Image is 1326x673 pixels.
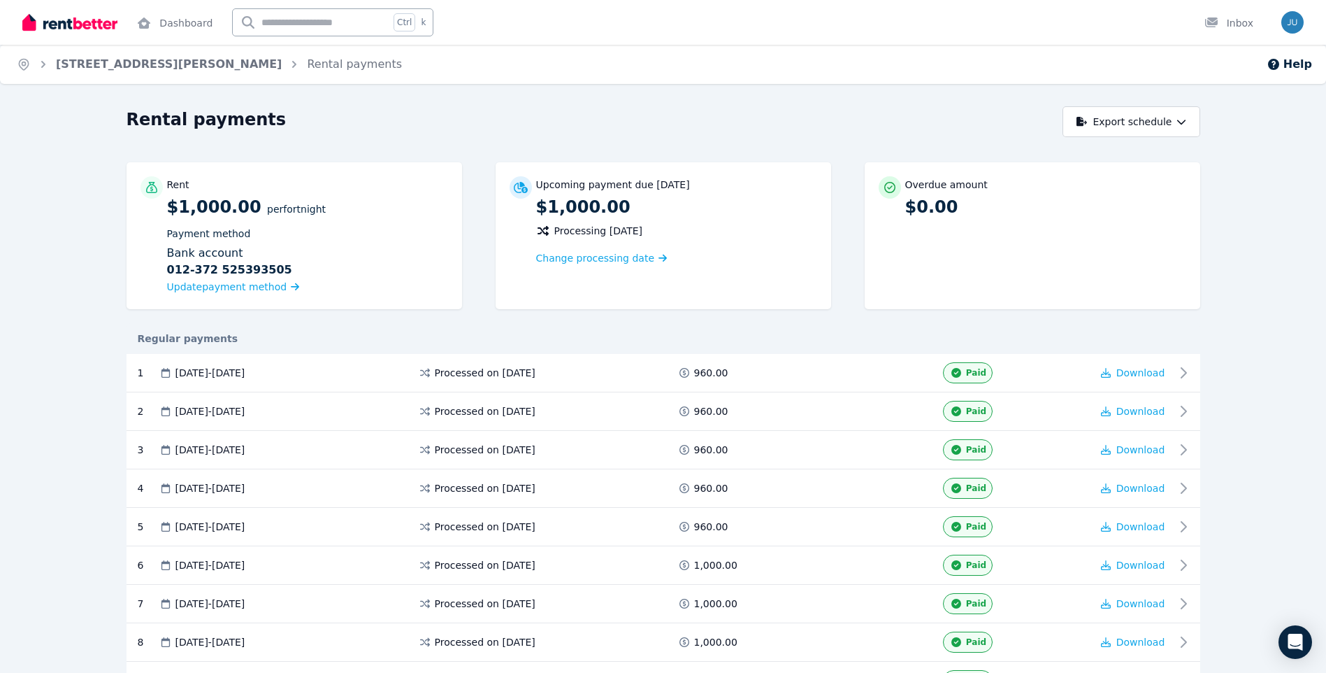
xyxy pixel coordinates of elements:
[175,635,245,649] span: [DATE] - [DATE]
[1101,520,1165,534] button: Download
[167,281,287,292] span: Update payment method
[966,406,986,417] span: Paid
[905,178,988,192] p: Overdue amount
[1101,366,1165,380] button: Download
[175,404,245,418] span: [DATE] - [DATE]
[1101,558,1165,572] button: Download
[435,481,535,495] span: Processed on [DATE]
[1101,481,1165,495] button: Download
[435,597,535,611] span: Processed on [DATE]
[905,196,1186,218] p: $0.00
[554,224,643,238] span: Processing [DATE]
[1281,11,1304,34] img: Julianne Currie
[138,593,159,614] div: 7
[175,520,245,534] span: [DATE] - [DATE]
[694,481,728,495] span: 960.00
[267,204,326,215] span: per Fortnight
[175,443,245,457] span: [DATE] - [DATE]
[435,404,535,418] span: Processed on [DATE]
[1116,406,1165,417] span: Download
[138,401,159,422] div: 2
[1267,56,1312,73] button: Help
[966,483,986,494] span: Paid
[1062,106,1200,137] button: Export schedule
[435,443,535,457] span: Processed on [DATE]
[435,558,535,572] span: Processed on [DATE]
[56,57,282,71] a: [STREET_ADDRESS][PERSON_NAME]
[536,251,655,265] span: Change processing date
[694,558,737,572] span: 1,000.00
[536,251,668,265] a: Change processing date
[1278,625,1312,659] div: Open Intercom Messenger
[694,635,737,649] span: 1,000.00
[966,598,986,609] span: Paid
[966,560,986,571] span: Paid
[127,332,1200,346] div: Regular payments
[1101,443,1165,457] button: Download
[421,17,426,28] span: k
[1116,560,1165,571] span: Download
[167,227,448,241] p: Payment method
[1101,404,1165,418] button: Download
[138,362,159,383] div: 1
[966,521,986,532] span: Paid
[175,558,245,572] span: [DATE] - [DATE]
[138,478,159,499] div: 4
[127,108,287,131] h1: Rental payments
[1116,521,1165,532] span: Download
[536,178,690,192] p: Upcoming payment due [DATE]
[167,262,292,278] b: 012-372 525393505
[435,366,535,380] span: Processed on [DATE]
[435,520,535,534] span: Processed on [DATE]
[694,443,728,457] span: 960.00
[175,366,245,380] span: [DATE] - [DATE]
[1116,367,1165,378] span: Download
[22,12,117,33] img: RentBetter
[966,444,986,455] span: Paid
[167,178,189,192] p: Rent
[1116,444,1165,455] span: Download
[1116,483,1165,494] span: Download
[175,597,245,611] span: [DATE] - [DATE]
[1101,597,1165,611] button: Download
[175,481,245,495] span: [DATE] - [DATE]
[694,597,737,611] span: 1,000.00
[394,13,415,31] span: Ctrl
[966,637,986,648] span: Paid
[694,366,728,380] span: 960.00
[694,404,728,418] span: 960.00
[138,555,159,576] div: 6
[1116,637,1165,648] span: Download
[138,439,159,460] div: 3
[307,57,402,71] a: Rental payments
[536,196,817,218] p: $1,000.00
[435,635,535,649] span: Processed on [DATE]
[138,516,159,537] div: 5
[167,245,448,278] div: Bank account
[1101,635,1165,649] button: Download
[966,367,986,378] span: Paid
[167,196,448,295] p: $1,000.00
[1116,598,1165,609] span: Download
[138,632,159,653] div: 8
[694,520,728,534] span: 960.00
[1204,16,1253,30] div: Inbox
